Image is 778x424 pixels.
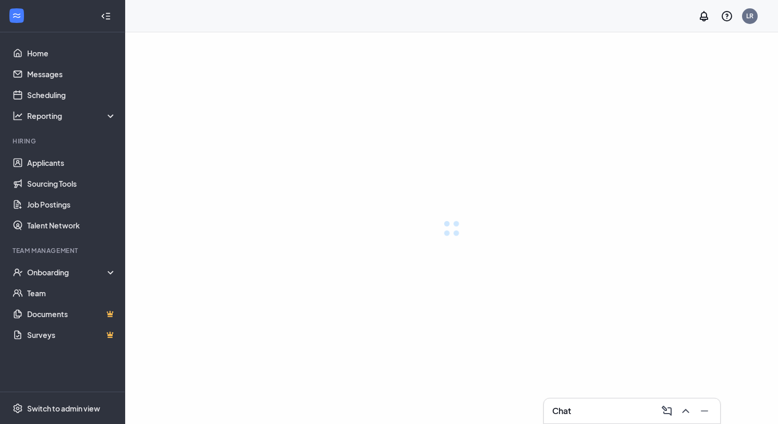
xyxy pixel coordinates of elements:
[552,405,571,417] h3: Chat
[679,405,692,417] svg: ChevronUp
[13,403,23,414] svg: Settings
[27,403,100,414] div: Switch to admin view
[695,403,712,419] button: Minimize
[27,215,116,236] a: Talent Network
[13,111,23,121] svg: Analysis
[13,267,23,277] svg: UserCheck
[27,267,117,277] div: Onboarding
[721,10,733,22] svg: QuestionInfo
[746,11,753,20] div: LR
[27,152,116,173] a: Applicants
[698,10,710,22] svg: Notifications
[27,84,116,105] a: Scheduling
[27,304,116,324] a: DocumentsCrown
[698,405,711,417] svg: Minimize
[676,403,693,419] button: ChevronUp
[11,10,22,21] svg: WorkstreamLogo
[658,403,674,419] button: ComposeMessage
[27,64,116,84] a: Messages
[13,137,114,146] div: Hiring
[13,246,114,255] div: Team Management
[27,283,116,304] a: Team
[27,43,116,64] a: Home
[27,324,116,345] a: SurveysCrown
[27,111,117,121] div: Reporting
[27,173,116,194] a: Sourcing Tools
[27,194,116,215] a: Job Postings
[661,405,673,417] svg: ComposeMessage
[101,11,111,21] svg: Collapse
